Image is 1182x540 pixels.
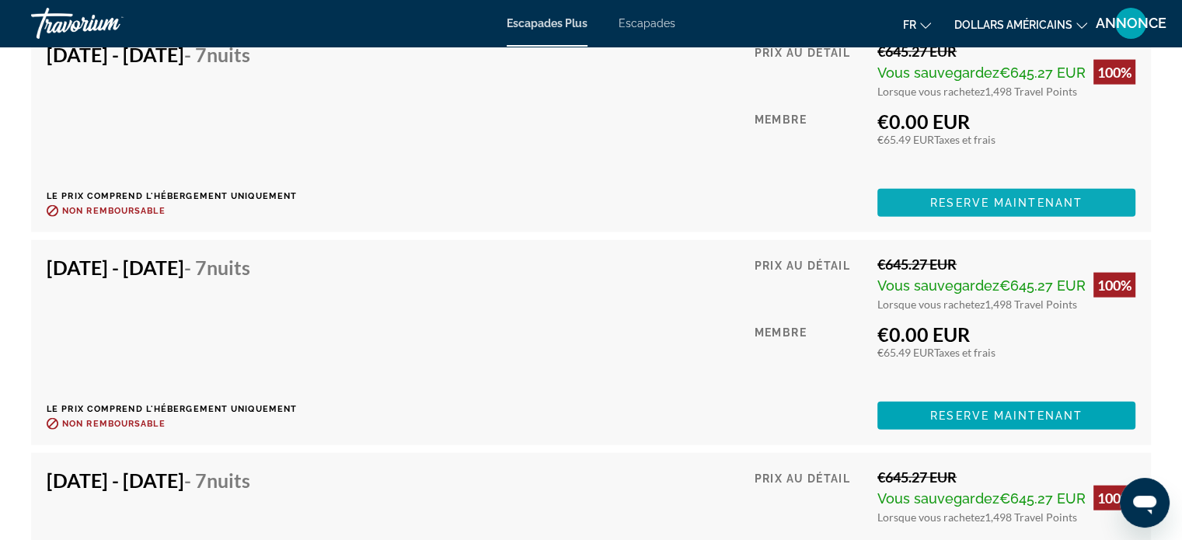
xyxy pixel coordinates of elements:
[877,110,1135,133] div: €0.00 EUR
[999,277,1086,294] span: €645.27 EUR
[877,490,999,507] span: Vous sauvegardez
[999,64,1086,81] span: €645.27 EUR
[184,469,250,492] span: - 7
[1093,273,1135,298] div: 100%
[934,346,995,359] span: Taxes et frais
[47,191,297,201] p: Le prix comprend l'hébergement uniquement
[31,3,187,44] a: Travorium
[999,490,1086,507] span: €645.27 EUR
[877,85,985,98] span: Lorsque vous rachetez
[954,13,1087,36] button: Changer de devise
[903,19,916,31] font: fr
[754,322,866,390] div: Membre
[1093,60,1135,85] div: 100%
[184,256,250,279] span: - 7
[1111,7,1151,40] button: Menu utilisateur
[877,322,1135,346] div: €0.00 EUR
[619,17,675,30] a: Escapades
[930,409,1083,422] span: Reserve maintenant
[877,64,999,81] span: Vous sauvegardez
[47,404,297,414] p: Le prix comprend l'hébergement uniquement
[954,19,1072,31] font: dollars américains
[47,256,285,279] h4: [DATE] - [DATE]
[877,510,985,524] span: Lorsque vous rachetez
[877,298,985,311] span: Lorsque vous rachetez
[754,43,866,98] div: Prix au détail
[754,110,866,177] div: Membre
[62,419,166,429] span: Non remboursable
[207,43,250,66] span: nuits
[877,189,1135,217] button: Reserve maintenant
[1120,478,1170,528] iframe: Bouton pour lancer la fenêtre de messagerie
[877,133,1135,146] div: €65.49 EUR
[930,197,1083,209] span: Reserve maintenant
[207,469,250,492] span: nuits
[1096,15,1166,31] font: ANNONCE
[903,13,931,36] button: Changer de langue
[184,43,250,66] span: - 7
[985,298,1077,311] span: 1,498 Travel Points
[62,206,166,216] span: Non remboursable
[985,85,1077,98] span: 1,498 Travel Points
[877,43,1135,60] div: €645.27 EUR
[754,469,866,524] div: Prix au détail
[47,43,285,66] h4: [DATE] - [DATE]
[934,133,995,146] span: Taxes et frais
[877,469,1135,486] div: €645.27 EUR
[877,346,1135,359] div: €65.49 EUR
[877,277,999,294] span: Vous sauvegardez
[877,402,1135,430] button: Reserve maintenant
[507,17,588,30] a: Escapades Plus
[877,256,1135,273] div: €645.27 EUR
[754,256,866,311] div: Prix au détail
[985,510,1077,524] span: 1,498 Travel Points
[1093,486,1135,510] div: 100%
[207,256,250,279] span: nuits
[47,469,285,492] h4: [DATE] - [DATE]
